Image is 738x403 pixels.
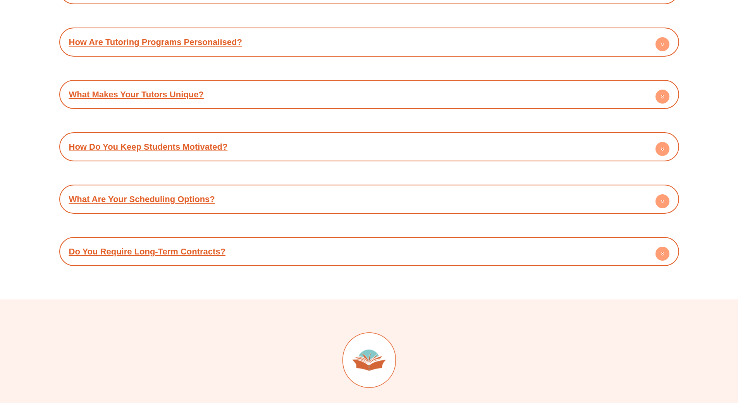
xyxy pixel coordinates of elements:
a: What Makes Your Tutors Unique? [69,90,204,99]
div: How Do You Keep Students Motivated? [63,136,675,157]
a: Do You Require Long-Term Contracts? [69,247,226,256]
div: How Are Tutoring Programs Personalised? [63,31,675,53]
a: How Do You Keep Students Motivated? [69,142,228,152]
div: What Makes Your Tutors Unique? [63,84,675,105]
a: How Are Tutoring Programs Personalised? [69,37,242,47]
div: What Are Your Scheduling Options? [63,189,675,210]
a: What Are Your Scheduling Options? [69,194,215,204]
div: Do You Require Long-Term Contracts? [63,241,675,262]
iframe: Chat Widget [609,315,738,403]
